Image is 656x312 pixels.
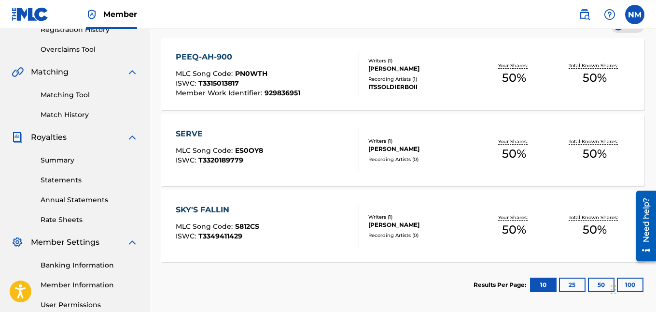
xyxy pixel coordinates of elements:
button: 10 [530,278,557,292]
span: Royalties [31,132,67,143]
img: expand [126,66,138,78]
p: Total Known Shares: [569,138,620,145]
img: Royalties [12,132,23,143]
span: 50 % [502,221,526,238]
div: Writers ( 1 ) [368,57,474,64]
div: User Menu [625,5,644,24]
img: search [579,9,590,20]
span: ISWC : [176,156,198,164]
div: Recording Artists ( 0 ) [368,156,474,163]
a: Public Search [575,5,594,24]
img: expand [126,132,138,143]
button: 25 [559,278,586,292]
a: PEEQ-AH-900MLC Song Code:PN0WTHISWC:T3315013817Member Work Identifier:929836951Writers (1)[PERSON... [161,38,644,110]
span: 50 % [583,145,607,163]
span: 50 % [502,145,526,163]
span: T3349411429 [198,232,242,240]
button: 50 [588,278,614,292]
div: SKY'S FALLIN [176,204,259,216]
a: Overclaims Tool [41,45,138,55]
span: ISWC : [176,79,198,88]
a: Registration History [41,25,138,35]
span: Member [103,9,137,20]
div: Recording Artists ( 1 ) [368,75,474,83]
a: Matching Tool [41,90,138,100]
img: Top Rightsholder [86,9,98,20]
a: Statements [41,175,138,185]
div: Writers ( 1 ) [368,213,474,221]
span: MLC Song Code : [176,69,235,78]
a: Annual Statements [41,195,138,205]
div: [PERSON_NAME] [368,145,474,153]
div: Recording Artists ( 0 ) [368,232,474,239]
div: SERVE [176,128,263,140]
span: S812CS [235,222,259,231]
span: Member Settings [31,237,99,248]
span: MLC Song Code : [176,222,235,231]
span: 50 % [583,221,607,238]
span: ISWC : [176,232,198,240]
a: Match History [41,110,138,120]
span: MLC Song Code : [176,146,235,155]
span: PN0WTH [235,69,267,78]
p: Your Shares: [498,62,530,69]
a: SERVEMLC Song Code:ES0OY8ISWC:T3320189779Writers (1)[PERSON_NAME]Recording Artists (0)Your Shares... [161,114,644,186]
span: T3320189779 [198,156,243,164]
div: Help [600,5,619,24]
span: Matching [31,66,69,78]
a: Rate Sheets [41,215,138,225]
p: Results Per Page: [474,281,529,289]
span: ES0OY8 [235,146,263,155]
a: SKY'S FALLINMLC Song Code:S812CSISWC:T3349411429Writers (1)[PERSON_NAME]Recording Artists (0)Your... [161,190,644,262]
p: Total Known Shares: [569,62,620,69]
div: Writers ( 1 ) [368,137,474,145]
img: Member Settings [12,237,23,248]
span: 929836951 [265,89,300,97]
span: 50 % [583,69,607,87]
img: help [604,9,615,20]
img: MLC Logo [12,7,49,21]
a: Summary [41,155,138,165]
p: Your Shares: [498,138,530,145]
span: 50 % [502,69,526,87]
a: Member Information [41,280,138,290]
img: Matching [12,66,24,78]
a: User Permissions [41,300,138,310]
p: Total Known Shares: [569,214,620,221]
iframe: Chat Widget [608,266,656,312]
p: Your Shares: [498,214,530,221]
span: Member Work Identifier : [176,89,265,97]
a: Banking Information [41,260,138,270]
div: Drag [611,275,616,304]
div: [PERSON_NAME] [368,64,474,73]
div: ITSSOLDIERBOII [368,83,474,91]
div: [PERSON_NAME] [368,221,474,229]
img: expand [126,237,138,248]
span: T3315013817 [198,79,239,88]
div: PEEQ-AH-900 [176,51,300,63]
iframe: Resource Center [629,187,656,265]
